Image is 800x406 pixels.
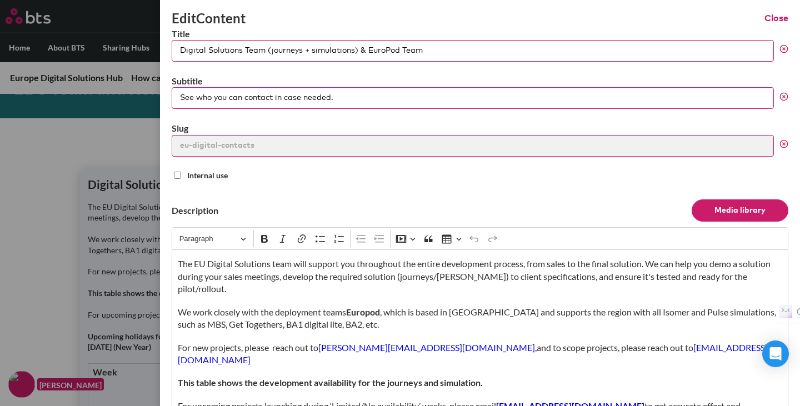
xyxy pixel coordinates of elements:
label: Title [172,28,788,40]
div: Open Intercom Messenger [762,340,789,367]
strong: Europod [346,307,380,317]
a: [EMAIL_ADDRESS][DOMAIN_NAME] [178,342,768,365]
label: Slug [172,122,788,134]
label: Subtitle [172,75,788,87]
label: Internal use [187,170,228,181]
label: Description [172,204,218,217]
p: For new projects, please reach out to and to scope projects, please reach out to [178,342,783,367]
button: Close [764,12,788,24]
span: Paragraph [179,232,237,245]
a: [PERSON_NAME][EMAIL_ADDRESS][DOMAIN_NAME], [318,342,537,353]
strong: This table shows the development availability for the journeys and simulation. [178,377,483,388]
p: The EU Digital Solutions team will support you throughout the entire development process, from sa... [178,258,783,295]
h2: Edit Content [172,9,246,28]
div: Editor toolbar [172,227,788,249]
button: Media library [692,199,788,222]
p: We work closely with the deployment teams , which is based in [GEOGRAPHIC_DATA] and supports the ... [178,306,783,331]
button: Paragraph [174,230,251,247]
